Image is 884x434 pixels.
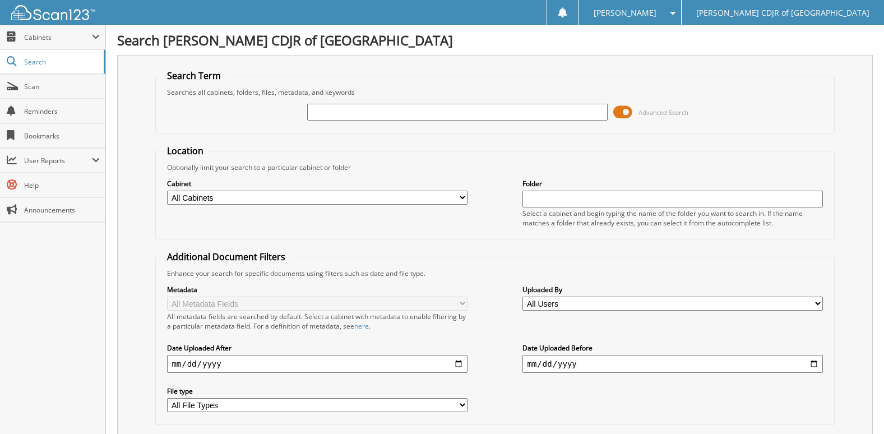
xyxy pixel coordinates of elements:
[24,57,98,67] span: Search
[117,31,873,49] h1: Search [PERSON_NAME] CDJR of [GEOGRAPHIC_DATA]
[161,251,291,263] legend: Additional Document Filters
[24,156,92,165] span: User Reports
[522,343,822,353] label: Date Uploaded Before
[24,131,100,141] span: Bookmarks
[167,386,467,396] label: File type
[167,343,467,353] label: Date Uploaded After
[354,321,369,331] a: here
[522,209,822,228] div: Select a cabinet and begin typing the name of the folder you want to search in. If the name match...
[167,179,467,188] label: Cabinet
[161,87,828,97] div: Searches all cabinets, folders, files, metadata, and keywords
[696,10,869,16] span: [PERSON_NAME] CDJR of [GEOGRAPHIC_DATA]
[24,107,100,116] span: Reminders
[24,205,100,215] span: Announcements
[638,108,688,117] span: Advanced Search
[161,163,828,172] div: Optionally limit your search to a particular cabinet or folder
[522,355,822,373] input: end
[161,145,209,157] legend: Location
[161,269,828,278] div: Enhance your search for specific documents using filters such as date and file type.
[24,181,100,190] span: Help
[167,355,467,373] input: start
[161,70,226,82] legend: Search Term
[11,5,95,20] img: scan123-logo-white.svg
[522,179,822,188] label: Folder
[167,285,467,294] label: Metadata
[167,312,467,331] div: All metadata fields are searched by default. Select a cabinet with metadata to enable filtering b...
[24,82,100,91] span: Scan
[594,10,656,16] span: [PERSON_NAME]
[522,285,822,294] label: Uploaded By
[24,33,92,42] span: Cabinets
